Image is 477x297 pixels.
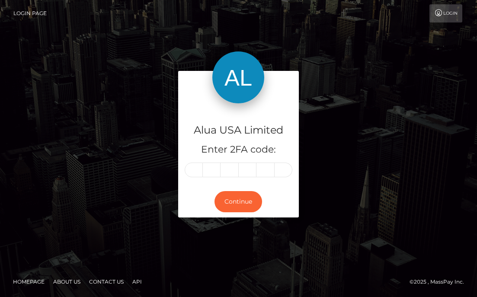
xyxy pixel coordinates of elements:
[185,123,293,138] h4: Alua USA Limited
[212,51,264,103] img: Alua USA Limited
[10,275,48,288] a: Homepage
[410,277,471,287] div: © 2025 , MassPay Inc.
[86,275,127,288] a: Contact Us
[50,275,84,288] a: About Us
[185,143,293,156] h5: Enter 2FA code:
[129,275,145,288] a: API
[429,4,462,22] a: Login
[214,191,262,212] button: Continue
[13,4,47,22] a: Login Page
